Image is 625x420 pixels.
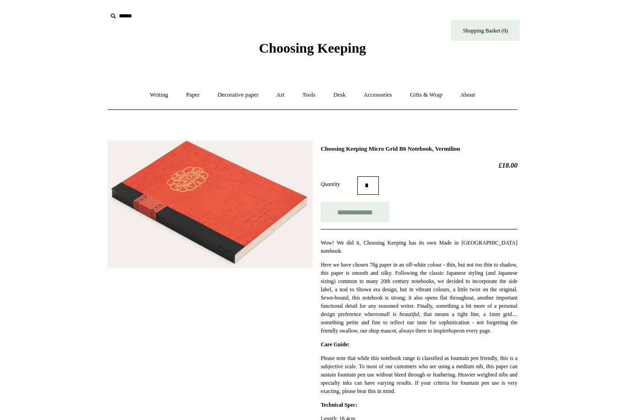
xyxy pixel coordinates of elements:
p: Please note that while this notebook range is classified as fountain pen friendly, this is a subj... [321,354,517,395]
a: Tools [294,83,324,107]
a: Choosing Keeping [259,48,366,54]
h1: Choosing Keeping Micro Grid B6 Notebook, Vermilion [321,145,517,153]
a: Desk [325,83,354,107]
a: Art [268,83,292,107]
a: Writing [142,83,177,107]
strong: Technical Spec: [321,402,357,408]
strong: Care Guide: [321,341,350,348]
a: Gifts & Wrap [402,83,451,107]
h2: £18.00 [321,161,517,169]
p: Here we have chosen 78g paper in an off-white colour - thin, but not too thin to shadow, this pap... [321,261,517,335]
a: Shopping Basket (0) [451,20,520,41]
em: hope [448,327,459,334]
a: Decorative paper [210,83,267,107]
span: Choosing Keeping [259,40,366,55]
a: About [452,83,484,107]
img: Choosing Keeping Micro Grid B6 Notebook, Vermilion [108,141,312,268]
a: Paper [178,83,208,107]
p: Wow! We did it, Choosing Keeping has its own Made in [GEOGRAPHIC_DATA] notebook. [321,239,517,255]
a: Accessories [356,83,400,107]
label: Quantity [321,180,357,188]
em: small is beautiful [378,311,419,317]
